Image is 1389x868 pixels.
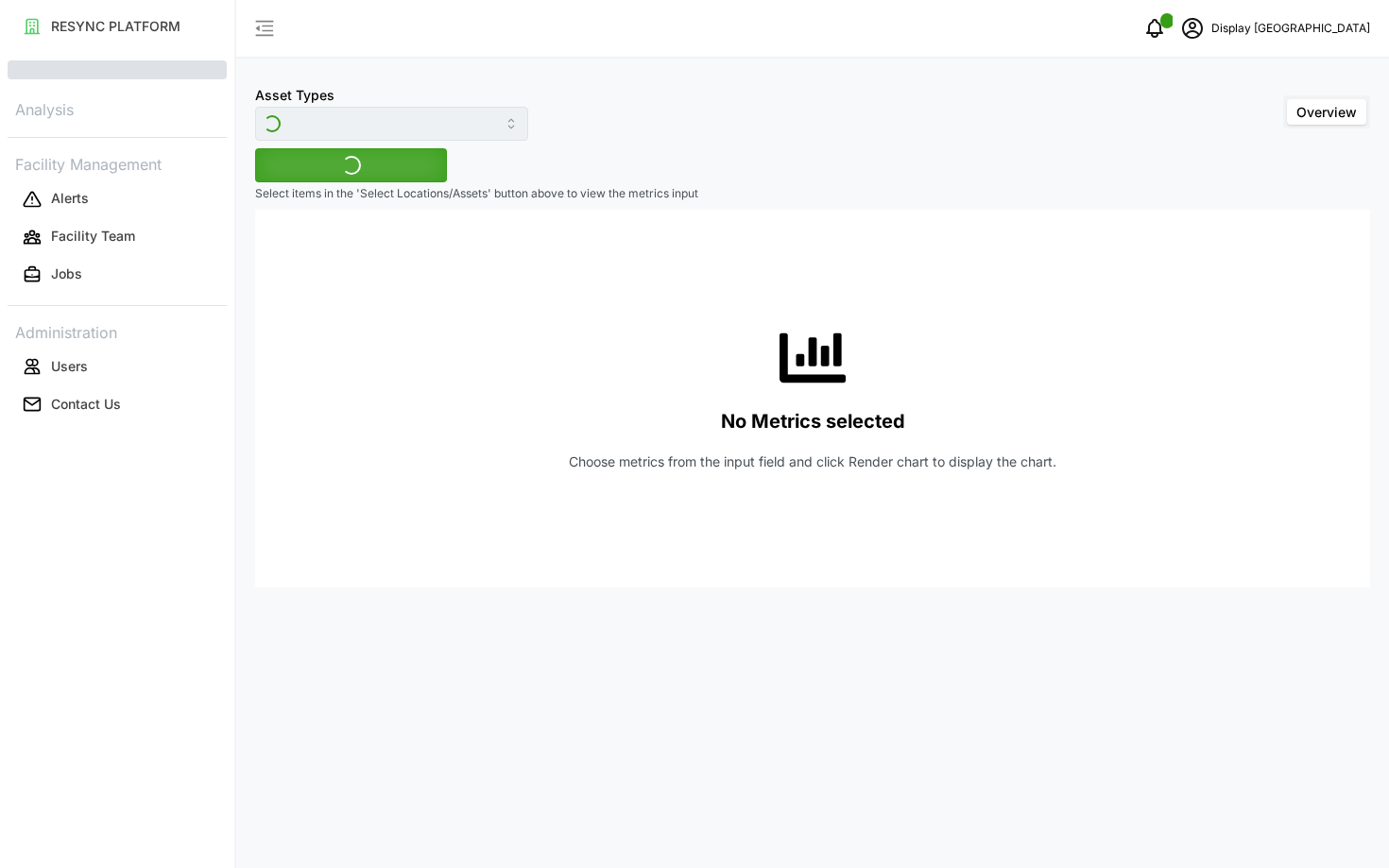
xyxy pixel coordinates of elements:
button: Alerts [8,182,227,216]
a: Users [8,348,227,385]
p: Alerts [51,189,89,208]
button: notifications [1136,9,1174,47]
p: Select items in the 'Select Locations/Assets' button above to view the metrics input [255,186,1370,202]
p: Analysis [8,94,227,122]
button: schedule [1174,9,1211,47]
p: Contact Us [51,395,121,414]
button: Jobs [8,258,227,292]
button: Users [8,349,227,383]
p: Facility Team [51,227,135,246]
button: Facility Team [8,220,227,254]
label: Asset Types [255,85,334,106]
a: Alerts [8,180,227,218]
p: Facility Management [8,149,227,177]
p: Users [51,357,88,376]
p: Choose metrics from the input field and click Render chart to display the chart. [569,452,1056,471]
p: No Metrics selected [721,406,905,437]
p: Administration [8,317,227,345]
p: RESYNC PLATFORM [51,17,180,36]
a: Contact Us [8,385,227,423]
a: RESYNC PLATFORM [8,8,227,45]
a: Jobs [8,256,227,294]
button: Contact Us [8,387,227,421]
span: Overview [1296,104,1357,120]
button: RESYNC PLATFORM [8,9,227,43]
p: Display [GEOGRAPHIC_DATA] [1211,20,1370,38]
a: Facility Team [8,218,227,256]
p: Jobs [51,264,82,283]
